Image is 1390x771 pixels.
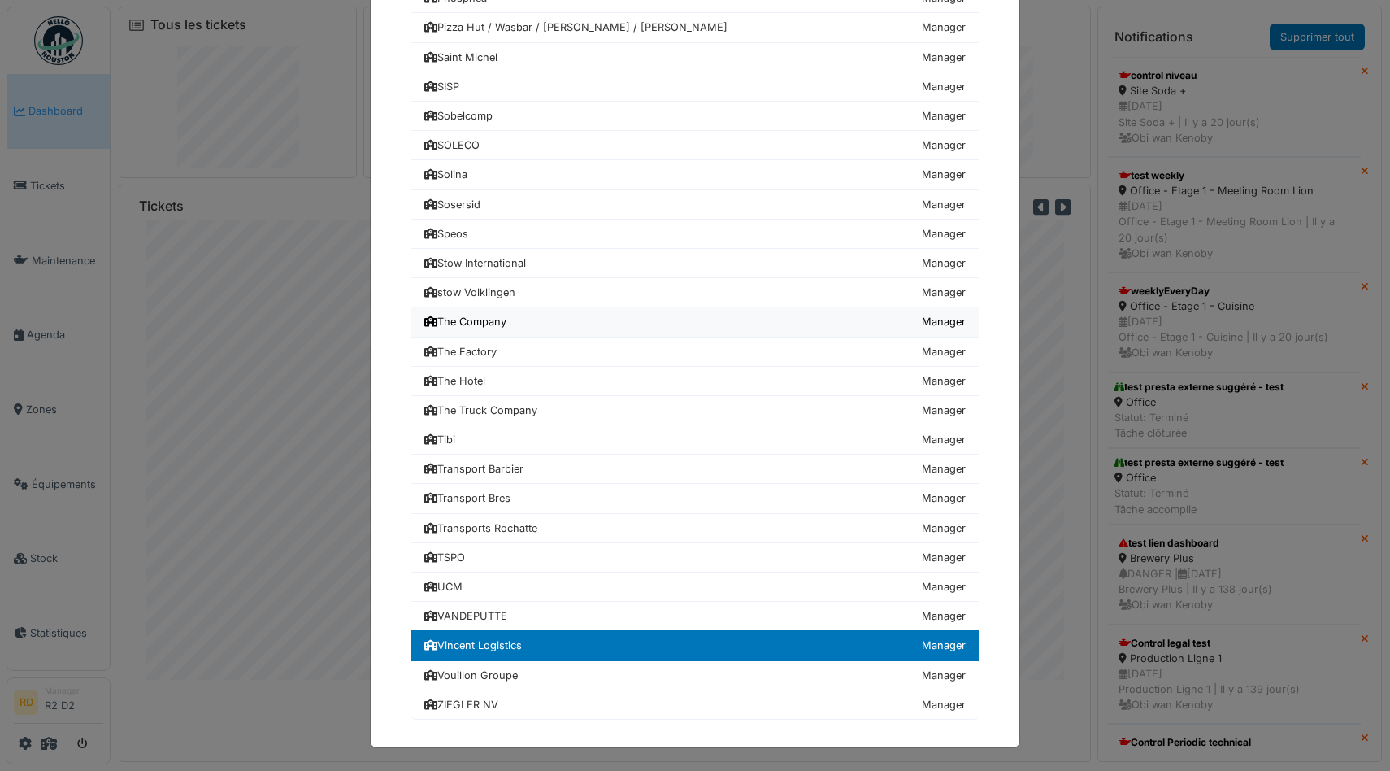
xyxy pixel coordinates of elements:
[424,697,498,712] div: ZIEGLER NV
[922,461,966,477] div: Manager
[922,403,966,418] div: Manager
[411,455,979,484] a: Transport Barbier Manager
[411,484,979,513] a: Transport Bres Manager
[424,668,518,683] div: Vouillon Groupe
[424,550,465,565] div: TSPO
[411,338,979,367] a: The Factory Manager
[411,661,979,690] a: Vouillon Groupe Manager
[424,197,480,212] div: Sosersid
[922,608,966,624] div: Manager
[922,697,966,712] div: Manager
[424,521,537,536] div: Transports Rochatte
[922,521,966,536] div: Manager
[411,367,979,396] a: The Hotel Manager
[411,514,979,543] a: Transports Rochatte Manager
[411,160,979,189] a: Solina Manager
[922,50,966,65] div: Manager
[424,490,510,506] div: Transport Bres
[411,72,979,102] a: SISP Manager
[922,137,966,153] div: Manager
[411,278,979,307] a: stow Volklingen Manager
[411,543,979,573] a: TSPO Manager
[411,690,979,720] a: ZIEGLER NV Manager
[411,396,979,425] a: The Truck Company Manager
[424,108,493,124] div: Sobelcomp
[922,226,966,242] div: Manager
[424,403,537,418] div: The Truck Company
[411,307,979,337] a: The Company Manager
[424,137,480,153] div: SOLECO
[411,249,979,278] a: Stow International Manager
[424,50,497,65] div: Saint Michel
[922,79,966,94] div: Manager
[922,314,966,329] div: Manager
[424,432,455,447] div: Tibi
[922,255,966,271] div: Manager
[424,461,523,477] div: Transport Barbier
[424,255,526,271] div: Stow International
[411,190,979,220] a: Sosersid Manager
[411,220,979,249] a: Speos Manager
[411,602,979,631] a: VANDEPUTTE Manager
[424,608,507,624] div: VANDEPUTTE
[922,344,966,359] div: Manager
[922,285,966,300] div: Manager
[922,373,966,389] div: Manager
[411,43,979,72] a: Saint Michel Manager
[922,432,966,447] div: Manager
[922,490,966,506] div: Manager
[922,668,966,683] div: Manager
[424,579,463,595] div: UCM
[411,573,979,602] a: UCM Manager
[411,131,979,160] a: SOLECO Manager
[424,344,497,359] div: The Factory
[424,285,515,300] div: stow Volklingen
[922,20,966,35] div: Manager
[424,226,468,242] div: Speos
[922,638,966,653] div: Manager
[424,373,485,389] div: The Hotel
[411,425,979,455] a: Tibi Manager
[424,314,506,329] div: The Company
[922,108,966,124] div: Manager
[922,167,966,182] div: Manager
[411,102,979,131] a: Sobelcomp Manager
[424,638,522,653] div: Vincent Logistics
[424,79,459,94] div: SISP
[424,167,467,182] div: Solina
[922,550,966,565] div: Manager
[922,579,966,595] div: Manager
[411,630,979,660] a: Vincent Logistics Manager
[424,20,728,35] div: Pizza Hut / Wasbar / [PERSON_NAME] / [PERSON_NAME]
[411,13,979,42] a: Pizza Hut / Wasbar / [PERSON_NAME] / [PERSON_NAME] Manager
[922,197,966,212] div: Manager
